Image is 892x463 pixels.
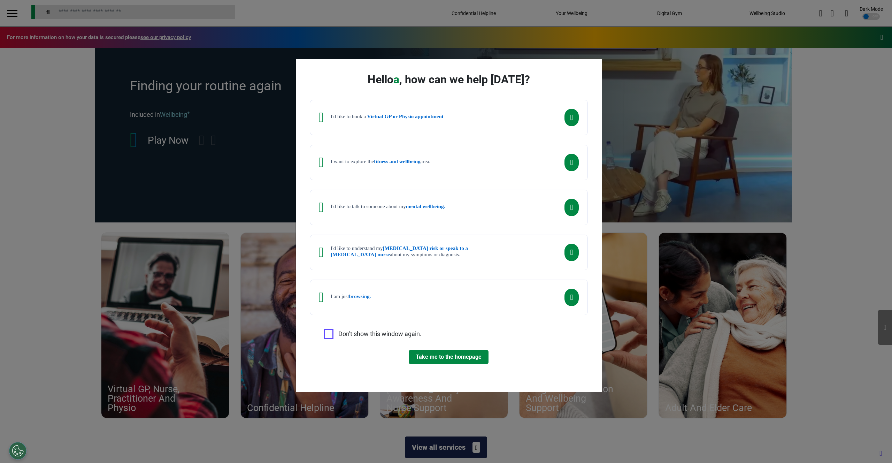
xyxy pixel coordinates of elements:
label: Don't show this window again. [338,329,422,339]
button: Take me to the homepage [409,350,489,364]
h4: I'd like to understand my about my symptoms or diagnosis. [331,245,498,258]
h4: I want to explore the area. [331,158,430,165]
strong: mental wellbeing. [406,204,445,209]
strong: Virtual GP or Physio appointment [367,114,444,119]
input: Agree to privacy policy [324,329,333,339]
button: Open Preferences [9,442,26,460]
div: Hello , how can we help [DATE]? [310,73,588,86]
span: a [393,73,399,86]
strong: [MEDICAL_DATA] risk or speak to a [MEDICAL_DATA] nurse [331,245,468,257]
strong: fitness and wellbeing [374,159,420,164]
h4: I am just [331,293,371,299]
strong: browsing. [349,294,371,299]
h4: I'd like to book a [331,113,444,120]
h4: I'd like to talk to someone about my [331,203,445,210]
